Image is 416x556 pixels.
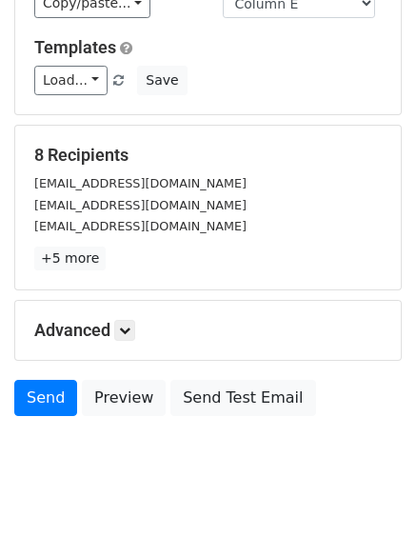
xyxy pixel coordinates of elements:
h5: Advanced [34,320,382,341]
small: [EMAIL_ADDRESS][DOMAIN_NAME] [34,219,247,233]
a: Send Test Email [170,380,315,416]
small: [EMAIL_ADDRESS][DOMAIN_NAME] [34,198,247,212]
a: Preview [82,380,166,416]
h5: 8 Recipients [34,145,382,166]
a: Load... [34,66,108,95]
a: +5 more [34,247,106,270]
iframe: Chat Widget [321,465,416,556]
a: Send [14,380,77,416]
a: Templates [34,37,116,57]
small: [EMAIL_ADDRESS][DOMAIN_NAME] [34,176,247,190]
button: Save [137,66,187,95]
